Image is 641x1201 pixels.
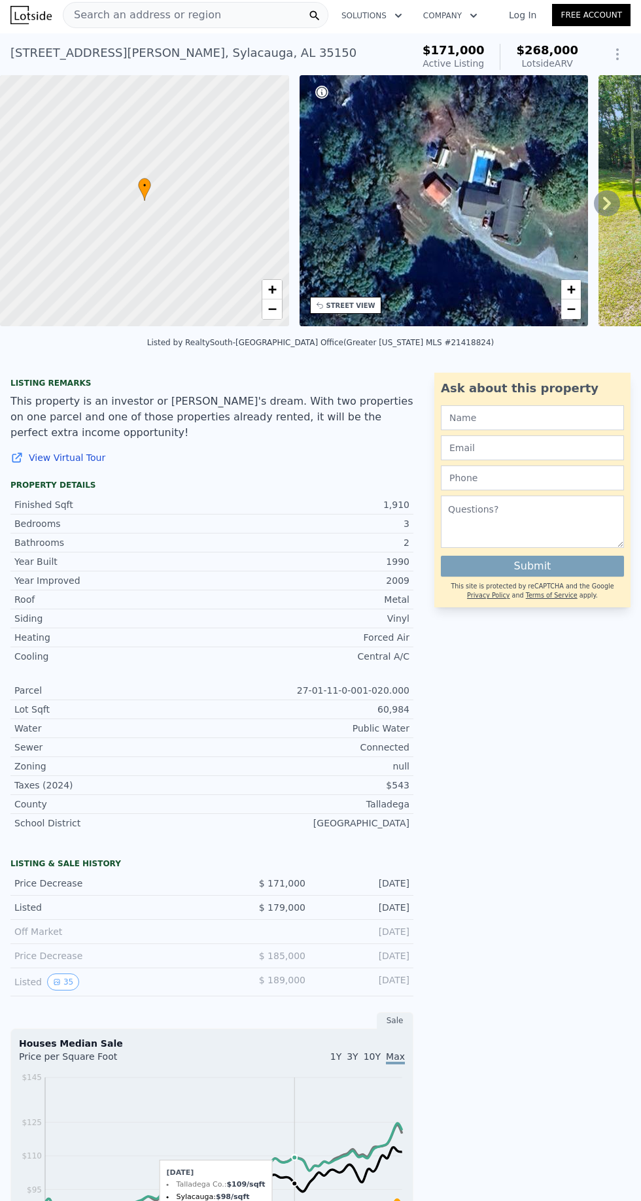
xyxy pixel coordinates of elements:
[262,280,282,299] a: Zoom in
[10,378,413,388] div: Listing remarks
[212,741,409,754] div: Connected
[604,41,631,67] button: Show Options
[212,760,409,773] div: null
[331,4,413,27] button: Solutions
[441,465,624,490] input: Phone
[441,435,624,460] input: Email
[14,650,212,663] div: Cooling
[10,480,413,490] div: Property details
[330,1051,341,1062] span: 1Y
[14,593,212,606] div: Roof
[259,951,305,961] span: $ 185,000
[212,684,409,697] div: 27-01-11-0-001-020.000
[47,973,79,990] button: View historical data
[14,612,212,625] div: Siding
[10,44,356,62] div: [STREET_ADDRESS][PERSON_NAME] , Sylacauga , AL 35150
[212,798,409,811] div: Talladega
[441,556,624,577] button: Submit
[14,722,212,735] div: Water
[561,299,581,319] a: Zoom out
[14,684,212,697] div: Parcel
[316,901,409,914] div: [DATE]
[441,582,624,601] div: This site is protected by reCAPTCHA and the Google and apply.
[552,4,631,26] a: Free Account
[212,650,409,663] div: Central A/C
[212,631,409,644] div: Forced Air
[316,973,409,990] div: [DATE]
[259,878,305,888] span: $ 171,000
[212,779,409,792] div: $543
[14,555,212,568] div: Year Built
[27,1185,42,1194] tspan: $95
[413,4,488,27] button: Company
[212,703,409,716] div: 60,984
[212,817,409,830] div: [GEOGRAPHIC_DATA]
[22,1118,42,1127] tspan: $125
[14,925,201,938] div: Off Market
[14,517,212,530] div: Bedrooms
[14,536,212,549] div: Bathrooms
[14,760,212,773] div: Zoning
[14,741,212,754] div: Sewer
[262,299,282,319] a: Zoom out
[14,817,212,830] div: School District
[14,877,201,890] div: Price Decrease
[259,975,305,985] span: $ 189,000
[14,703,212,716] div: Lot Sqft
[14,631,212,644] div: Heating
[19,1037,405,1050] div: Houses Median Sale
[561,280,581,299] a: Zoom in
[14,973,201,990] div: Listed
[212,536,409,549] div: 2
[63,7,221,23] span: Search an address or region
[14,574,212,587] div: Year Improved
[364,1051,381,1062] span: 10Y
[567,281,576,297] span: +
[212,517,409,530] div: 3
[268,281,276,297] span: +
[212,593,409,606] div: Metal
[212,498,409,511] div: 1,910
[212,612,409,625] div: Vinyl
[316,925,409,938] div: [DATE]
[526,592,578,599] a: Terms of Service
[138,180,151,192] span: •
[441,379,624,398] div: Ask about this property
[386,1051,405,1064] span: Max
[467,592,510,599] a: Privacy Policy
[212,574,409,587] div: 2009
[14,901,201,914] div: Listed
[212,555,409,568] div: 1990
[10,394,413,441] div: This property is an investor or [PERSON_NAME]'s dream. With two properties on one parcel and one ...
[567,301,576,317] span: −
[259,902,305,913] span: $ 179,000
[14,779,212,792] div: Taxes (2024)
[516,57,578,70] div: Lotside ARV
[516,43,578,57] span: $268,000
[377,1012,413,1029] div: Sale
[10,6,52,24] img: Lotside
[493,8,552,22] a: Log In
[316,877,409,890] div: [DATE]
[347,1051,358,1062] span: 3Y
[14,798,212,811] div: County
[423,43,485,57] span: $171,000
[14,498,212,511] div: Finished Sqft
[423,58,484,69] span: Active Listing
[14,949,201,962] div: Price Decrease
[10,451,413,464] a: View Virtual Tour
[212,722,409,735] div: Public Water
[147,338,494,347] div: Listed by RealtySouth-[GEOGRAPHIC_DATA] Office (Greater [US_STATE] MLS #21418824)
[22,1073,42,1082] tspan: $145
[22,1151,42,1160] tspan: $110
[10,858,413,871] div: LISTING & SALE HISTORY
[326,301,375,311] div: STREET VIEW
[316,949,409,962] div: [DATE]
[19,1050,212,1071] div: Price per Square Foot
[441,405,624,430] input: Name
[268,301,276,317] span: −
[138,178,151,201] div: •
